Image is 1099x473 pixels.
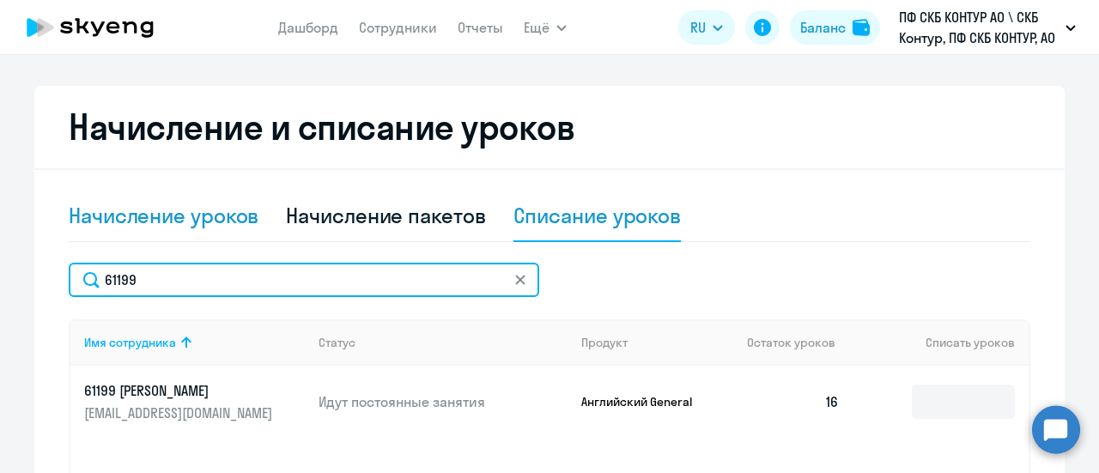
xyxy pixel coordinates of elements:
div: Продукт [581,335,628,350]
p: Идут постоянные занятия [319,392,568,411]
button: ПФ СКБ КОНТУР АО \ СКБ Контур, ПФ СКБ КОНТУР, АО [890,7,1084,48]
p: ПФ СКБ КОНТУР АО \ СКБ Контур, ПФ СКБ КОНТУР, АО [899,7,1059,48]
span: Ещё [524,17,549,38]
button: Балансbalance [790,10,880,45]
a: Дашборд [278,19,338,36]
button: RU [678,10,735,45]
h2: Начисление и списание уроков [69,106,1030,148]
div: Имя сотрудника [84,335,176,350]
div: Имя сотрудника [84,335,305,350]
td: 16 [733,366,853,438]
span: RU [690,17,706,38]
input: Поиск по имени, email, продукту или статусу [69,263,539,297]
a: Сотрудники [359,19,437,36]
div: Статус [319,335,355,350]
div: Статус [319,335,568,350]
div: Продукт [581,335,734,350]
span: Остаток уроков [747,335,835,350]
a: 61199 [PERSON_NAME][EMAIL_ADDRESS][DOMAIN_NAME] [84,381,305,422]
div: Остаток уроков [747,335,853,350]
button: Ещё [524,10,567,45]
p: Английский General [581,394,710,409]
th: Списать уроков [853,319,1029,366]
p: 61199 [PERSON_NAME] [84,381,276,400]
img: balance [853,19,870,36]
div: Начисление уроков [69,202,258,229]
div: Баланс [800,17,846,38]
p: [EMAIL_ADDRESS][DOMAIN_NAME] [84,403,276,422]
a: Отчеты [458,19,503,36]
div: Списание уроков [513,202,682,229]
div: Начисление пакетов [286,202,485,229]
